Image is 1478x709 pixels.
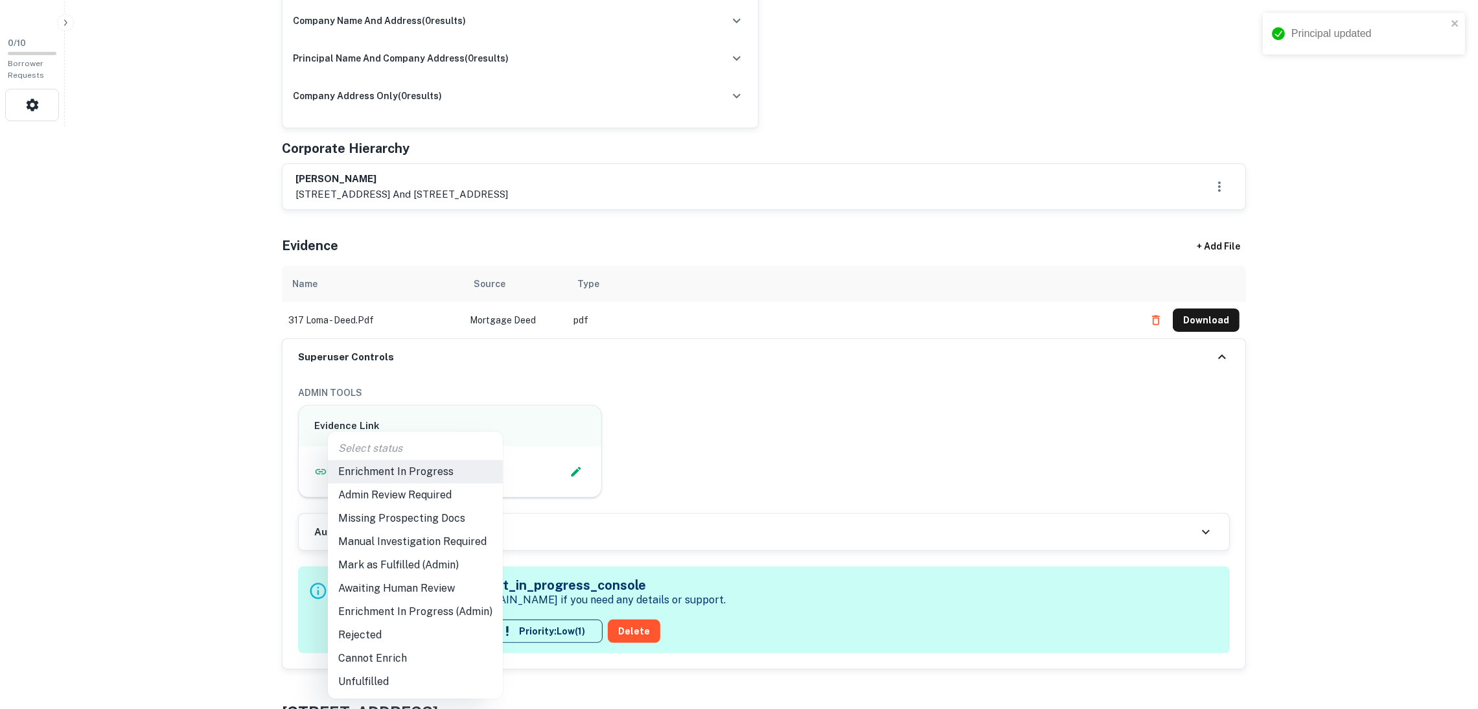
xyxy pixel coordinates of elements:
[328,623,503,647] li: Rejected
[328,530,503,553] li: Manual Investigation Required
[1413,605,1478,668] iframe: Chat Widget
[1291,26,1447,41] div: Principal updated
[328,647,503,670] li: Cannot Enrich
[328,600,503,623] li: Enrichment In Progress (Admin)
[328,553,503,577] li: Mark as Fulfilled (Admin)
[1451,18,1460,30] button: close
[328,577,503,600] li: Awaiting Human Review
[328,483,503,507] li: Admin Review Required
[328,670,503,693] li: Unfulfilled
[328,460,503,483] li: Enrichment In Progress
[328,507,503,530] li: Missing Prospecting Docs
